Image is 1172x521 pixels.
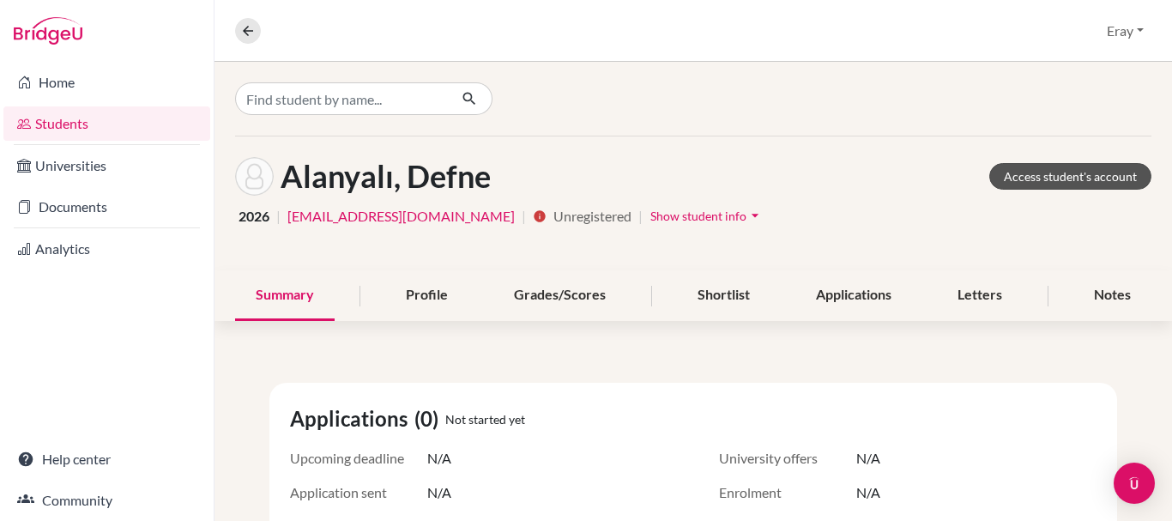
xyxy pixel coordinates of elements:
a: Documents [3,190,210,224]
span: Applications [290,403,414,434]
span: N/A [427,448,451,469]
span: Enrolment [719,482,856,503]
img: Defne Alanyalı's avatar [235,157,274,196]
span: Application sent [290,482,427,503]
span: University offers [719,448,856,469]
span: Not started yet [445,410,525,428]
div: Notes [1073,270,1151,321]
i: info [533,209,547,223]
div: Open Intercom Messenger [1114,463,1155,504]
span: | [638,206,643,227]
a: Home [3,65,210,100]
div: Shortlist [677,270,770,321]
a: Help center [3,442,210,476]
a: Analytics [3,232,210,266]
span: Upcoming deadline [290,448,427,469]
span: N/A [427,482,451,503]
span: | [522,206,526,227]
div: Applications [795,270,912,321]
span: N/A [856,482,880,503]
button: Eray [1099,15,1151,47]
a: Access student's account [989,163,1151,190]
div: Grades/Scores [493,270,626,321]
div: Summary [235,270,335,321]
a: Students [3,106,210,141]
span: 2026 [239,206,269,227]
a: Community [3,483,210,518]
span: N/A [856,448,880,469]
i: arrow_drop_down [746,207,764,224]
div: Letters [937,270,1023,321]
img: Bridge-U [14,17,82,45]
button: Show student infoarrow_drop_down [649,203,764,229]
span: | [276,206,281,227]
span: Unregistered [553,206,631,227]
h1: Alanyalı, Defne [281,158,491,195]
a: [EMAIL_ADDRESS][DOMAIN_NAME] [287,206,515,227]
a: Universities [3,148,210,183]
span: Show student info [650,209,746,223]
input: Find student by name... [235,82,448,115]
div: Profile [385,270,468,321]
span: (0) [414,403,445,434]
